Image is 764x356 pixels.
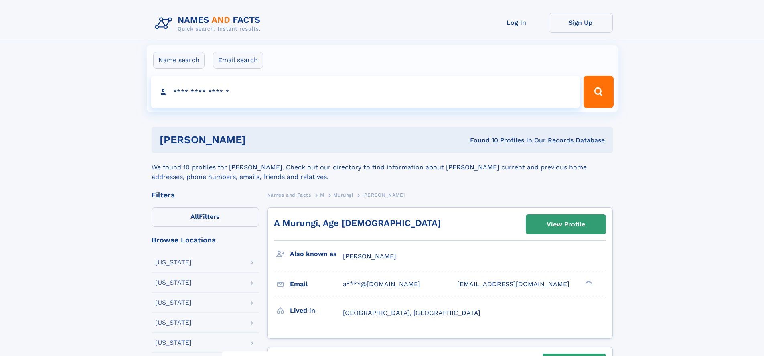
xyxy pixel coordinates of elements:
[152,13,267,35] img: Logo Names and Facts
[333,192,353,198] span: Murungi
[155,340,192,346] div: [US_STATE]
[155,299,192,306] div: [US_STATE]
[333,190,353,200] a: Murungi
[151,76,580,108] input: search input
[152,153,613,182] div: We found 10 profiles for [PERSON_NAME]. Check out our directory to find information about [PERSON...
[343,309,480,317] span: [GEOGRAPHIC_DATA], [GEOGRAPHIC_DATA]
[583,280,593,285] div: ❯
[343,252,396,260] span: [PERSON_NAME]
[484,13,549,33] a: Log In
[213,52,263,69] label: Email search
[320,190,324,200] a: M
[290,304,343,317] h3: Lived in
[155,259,192,266] div: [US_STATE]
[274,218,441,228] a: A Murungi, Age [DEMOGRAPHIC_DATA]
[362,192,405,198] span: [PERSON_NAME]
[290,277,343,291] h3: Email
[190,213,199,220] span: All
[526,215,606,234] a: View Profile
[152,236,259,244] div: Browse Locations
[153,52,205,69] label: Name search
[320,192,324,198] span: M
[549,13,613,33] a: Sign Up
[290,247,343,261] h3: Also known as
[160,135,358,145] h1: [PERSON_NAME]
[152,191,259,199] div: Filters
[155,279,192,286] div: [US_STATE]
[584,76,613,108] button: Search Button
[152,207,259,227] label: Filters
[457,280,569,288] span: [EMAIL_ADDRESS][DOMAIN_NAME]
[267,190,311,200] a: Names and Facts
[547,215,585,234] div: View Profile
[358,136,605,145] div: Found 10 Profiles In Our Records Database
[155,319,192,326] div: [US_STATE]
